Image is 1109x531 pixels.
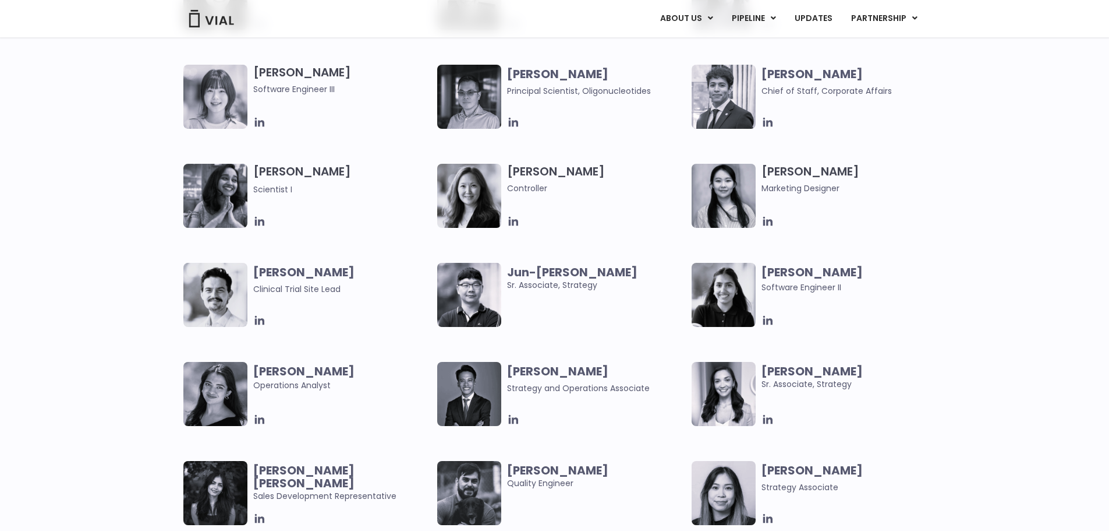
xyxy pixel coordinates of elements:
span: Sr. Associate, Strategy [761,365,940,391]
h3: [PERSON_NAME] [761,164,940,195]
span: Sr. Associate, Strategy [507,266,686,291]
b: [PERSON_NAME] [761,264,863,280]
span: Sales Development Representative [253,464,432,502]
img: Headshot of smiling woman named Sharicka [183,362,247,426]
span: Software Engineer III [253,83,432,96]
img: Headshot of smiling man named Urann [437,362,501,426]
b: [PERSON_NAME] [507,66,608,82]
img: Smiling woman named Yousun [692,164,756,228]
a: PIPELINEMenu Toggle [722,9,785,29]
span: Marketing Designer [761,182,940,195]
img: Image of smiling woman named Tanvi [692,263,756,327]
b: [PERSON_NAME] [253,264,355,280]
span: Clinical Trial Site Lead [253,283,341,295]
img: Image of smiling man named Jun-Goo [437,263,501,327]
a: ABOUT USMenu Toggle [651,9,722,29]
b: [PERSON_NAME] [253,363,355,379]
img: Headshot of smiling woman named Vanessa [692,461,756,525]
span: Controller [507,182,686,195]
img: Tina [183,65,247,129]
img: Smiling woman named Ana [692,362,756,426]
span: Quality Engineer [507,464,686,490]
a: UPDATES [785,9,841,29]
b: [PERSON_NAME] [507,363,608,379]
h3: [PERSON_NAME] [507,164,686,195]
img: Headshot of smiling of smiling man named Wei-Sheng [437,65,501,129]
b: [PERSON_NAME] [761,66,863,82]
h3: [PERSON_NAME] [253,65,432,96]
b: [PERSON_NAME] [761,363,863,379]
span: Operations Analyst [253,365,432,392]
b: [PERSON_NAME] [507,462,608,479]
span: Strategy Associate [761,481,838,493]
a: PARTNERSHIPMenu Toggle [842,9,927,29]
b: [PERSON_NAME] [PERSON_NAME] [253,462,355,491]
img: Man smiling posing for picture [437,461,501,525]
img: Smiling woman named Harman [183,461,247,525]
span: Chief of Staff, Corporate Affairs [761,85,892,97]
img: Headshot of smiling woman named Sneha [183,164,247,228]
b: [PERSON_NAME] [761,462,863,479]
img: Image of smiling woman named Aleina [437,164,501,228]
span: Scientist I [253,184,292,195]
span: Principal Scientist, Oligonucleotides [507,85,651,97]
img: Vial Logo [188,10,235,27]
b: Jun-[PERSON_NAME] [507,264,637,280]
span: Software Engineer II [761,282,841,293]
img: Image of smiling man named Glenn [183,263,247,327]
span: Strategy and Operations Associate [507,382,650,394]
h3: [PERSON_NAME] [253,164,432,196]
